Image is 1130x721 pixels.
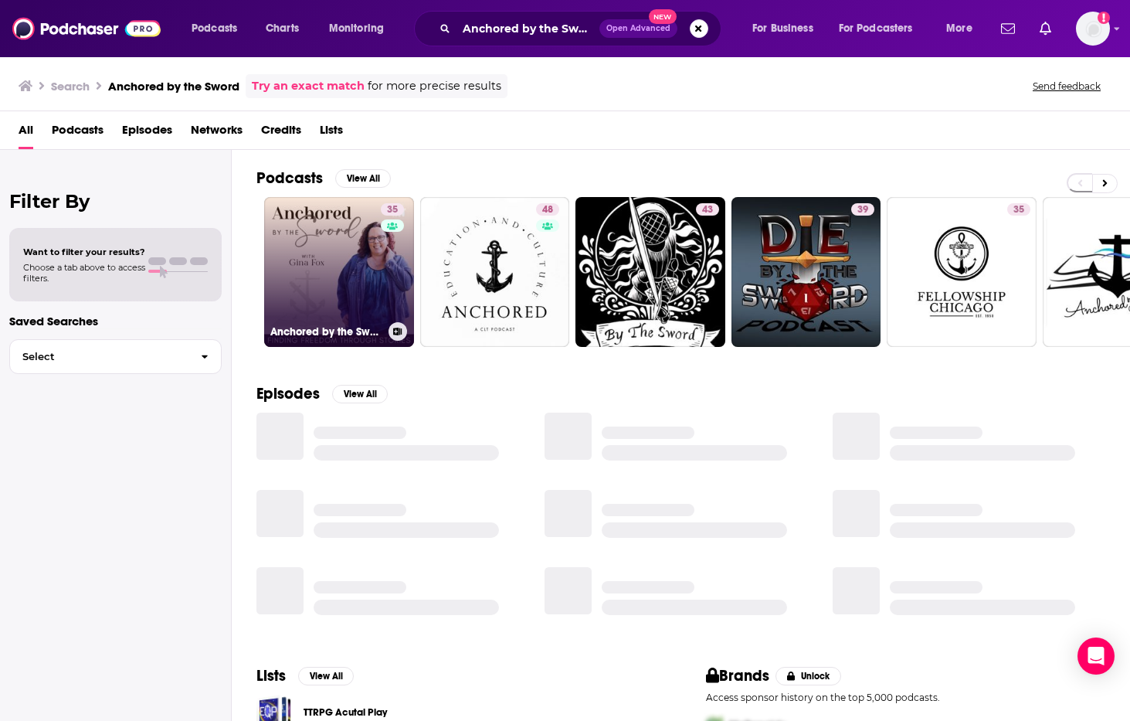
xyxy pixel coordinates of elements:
span: Open Advanced [606,25,670,32]
input: Search podcasts, credits, & more... [456,16,599,41]
span: More [946,18,972,39]
a: ListsView All [256,666,354,685]
div: Search podcasts, credits, & more... [429,11,736,46]
a: Podcasts [52,117,103,149]
div: Open Intercom Messenger [1077,638,1115,675]
a: Show notifications dropdown [995,15,1021,42]
a: 43 [575,197,725,347]
button: View All [335,169,391,188]
svg: Add a profile image [1098,12,1110,24]
button: Show profile menu [1076,12,1110,46]
p: Access sponsor history on the top 5,000 podcasts. [706,692,1106,703]
h2: Podcasts [256,168,323,188]
h3: Anchored by the Sword [108,79,239,94]
button: Unlock [775,667,841,685]
a: All [19,117,33,149]
span: Choose a tab above to access filters. [23,262,145,284]
button: Open AdvancedNew [599,19,677,38]
p: Saved Searches [9,314,222,328]
a: Charts [256,16,308,41]
span: Charts [266,18,299,39]
button: open menu [829,16,935,41]
img: Podchaser - Follow, Share and Rate Podcasts [12,14,161,43]
span: 48 [542,202,553,218]
a: 43 [696,203,719,216]
img: User Profile [1076,12,1110,46]
a: Show notifications dropdown [1033,15,1057,42]
span: 35 [1013,202,1024,218]
span: Select [10,352,188,362]
span: for more precise results [368,77,501,95]
a: 48 [420,197,570,347]
button: open menu [741,16,833,41]
button: View All [332,385,388,403]
h2: Brands [706,666,770,685]
a: 35 [381,203,404,216]
a: 35 [1007,203,1030,216]
span: 39 [857,202,868,218]
a: Episodes [122,117,172,149]
a: Networks [191,117,243,149]
span: For Business [752,18,813,39]
span: For Podcasters [839,18,913,39]
a: Lists [320,117,343,149]
span: Podcasts [192,18,237,39]
a: 48 [536,203,559,216]
a: Try an exact match [252,77,365,95]
span: Logged in as shcarlos [1076,12,1110,46]
h3: Search [51,79,90,94]
button: open menu [181,16,257,41]
button: open menu [318,16,404,41]
a: PodcastsView All [256,168,391,188]
span: 35 [387,202,398,218]
a: 39 [851,203,874,216]
a: 39 [731,197,881,347]
a: Credits [261,117,301,149]
a: EpisodesView All [256,384,388,403]
h2: Filter By [9,190,222,213]
button: View All [298,667,354,685]
span: Monitoring [329,18,384,39]
a: 35Anchored by the Sword [264,197,414,347]
span: New [649,9,677,24]
h3: Anchored by the Sword [270,325,382,338]
a: 35 [887,197,1037,347]
button: open menu [935,16,992,41]
h2: Episodes [256,384,320,403]
span: Want to filter your results? [23,247,145,257]
span: 43 [702,202,713,218]
button: Send feedback [1028,80,1105,93]
button: Select [9,339,222,374]
a: TTRPG Acutal Play [304,704,387,721]
h2: Lists [256,666,286,685]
